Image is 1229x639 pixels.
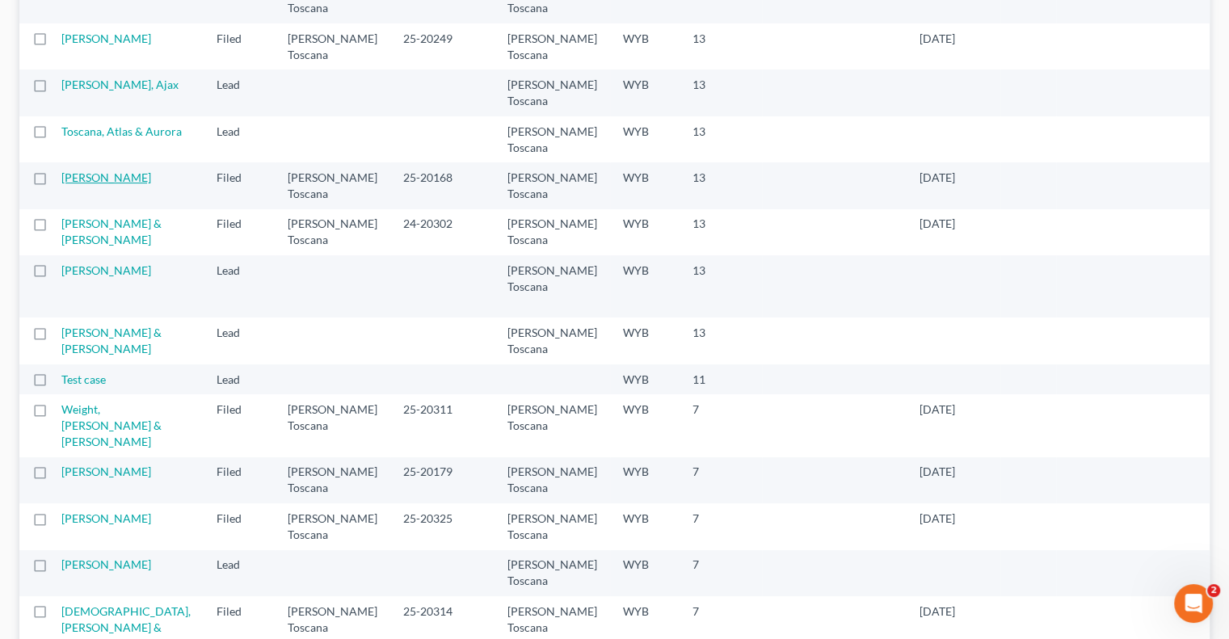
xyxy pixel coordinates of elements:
td: 25-20249 [390,23,495,69]
td: [DATE] [907,209,1000,255]
td: Filed [204,162,275,208]
a: [PERSON_NAME] [61,263,151,277]
td: 11 [680,364,762,394]
td: Lead [204,255,275,317]
td: 13 [680,69,762,116]
td: WYB [610,317,680,364]
td: 25-20179 [390,457,495,503]
td: Filed [204,209,275,255]
a: Test case [61,372,106,386]
td: [PERSON_NAME] Toscana [275,503,390,549]
td: 13 [680,23,762,69]
td: [PERSON_NAME] Toscana [275,394,390,456]
td: WYB [610,116,680,162]
td: 7 [680,457,762,503]
td: Filed [204,394,275,456]
td: Lead [204,550,275,596]
td: [PERSON_NAME] Toscana [495,23,610,69]
td: [DATE] [907,23,1000,69]
td: [PERSON_NAME] Toscana [495,503,610,549]
td: Lead [204,317,275,364]
a: [PERSON_NAME] & [PERSON_NAME] [61,326,162,355]
td: 13 [680,317,762,364]
td: 25-20311 [390,394,495,456]
td: [PERSON_NAME] Toscana [275,209,390,255]
td: [PERSON_NAME] Toscana [495,317,610,364]
td: 13 [680,209,762,255]
a: Toscana, Atlas & Aurora [61,124,182,138]
td: 7 [680,550,762,596]
td: 24-20302 [390,209,495,255]
a: [PERSON_NAME] [61,557,151,571]
td: 13 [680,116,762,162]
td: [PERSON_NAME] Toscana [495,550,610,596]
td: WYB [610,162,680,208]
td: Lead [204,364,275,394]
td: [DATE] [907,457,1000,503]
td: 13 [680,162,762,208]
td: [PERSON_NAME] Toscana [275,162,390,208]
td: Lead [204,116,275,162]
td: 25-20325 [390,503,495,549]
td: Filed [204,457,275,503]
td: 25-20168 [390,162,495,208]
td: WYB [610,550,680,596]
td: [PERSON_NAME] Toscana [495,116,610,162]
a: [PERSON_NAME] [61,32,151,45]
a: [PERSON_NAME] [61,511,151,525]
td: [DATE] [907,503,1000,549]
td: [PERSON_NAME] Toscana [275,457,390,503]
a: [PERSON_NAME], Ajax [61,78,179,91]
td: [PERSON_NAME] Toscana [495,394,610,456]
td: [DATE] [907,162,1000,208]
td: WYB [610,364,680,394]
td: 7 [680,503,762,549]
td: 13 [680,255,762,317]
td: [PERSON_NAME] Toscana [495,162,610,208]
a: [PERSON_NAME] & [PERSON_NAME] [61,217,162,246]
td: [PERSON_NAME] Toscana [495,457,610,503]
td: 7 [680,394,762,456]
td: [DATE] [907,394,1000,456]
span: 2 [1207,584,1220,597]
td: WYB [610,209,680,255]
td: [PERSON_NAME] Toscana [495,255,610,317]
td: WYB [610,394,680,456]
a: [PERSON_NAME] [61,465,151,478]
td: WYB [610,457,680,503]
td: WYB [610,69,680,116]
td: WYB [610,23,680,69]
a: Weight, [PERSON_NAME] & [PERSON_NAME] [61,402,162,448]
td: Lead [204,69,275,116]
td: Filed [204,503,275,549]
td: WYB [610,255,680,317]
a: [PERSON_NAME] [61,170,151,184]
iframe: Intercom live chat [1174,584,1213,623]
td: [PERSON_NAME] Toscana [275,23,390,69]
td: WYB [610,503,680,549]
td: [PERSON_NAME] Toscana [495,209,610,255]
td: Filed [204,23,275,69]
td: [PERSON_NAME] Toscana [495,69,610,116]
